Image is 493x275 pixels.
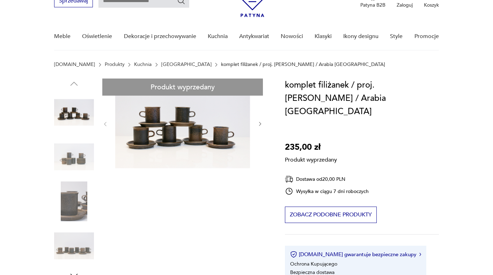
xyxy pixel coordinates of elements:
img: Ikona certyfikatu [290,251,297,258]
a: [DOMAIN_NAME] [54,62,95,67]
p: 235,00 zł [285,141,337,154]
a: Klasyki [315,23,332,50]
a: Promocje [414,23,439,50]
p: Koszyk [424,2,439,8]
button: [DOMAIN_NAME] gwarantuje bezpieczne zakupy [290,251,421,258]
button: Zobacz podobne produkty [285,207,377,223]
a: Kuchnia [208,23,228,50]
a: Antykwariat [239,23,269,50]
a: Style [390,23,403,50]
h1: komplet filiżanek / proj. [PERSON_NAME] / Arabia [GEOGRAPHIC_DATA] [285,79,439,118]
li: Ochrona Kupującego [290,261,337,267]
a: Meble [54,23,71,50]
img: Ikona dostawy [285,175,293,184]
a: Ikony designu [343,23,378,50]
a: Nowości [281,23,303,50]
div: Dostawa od 20,00 PLN [285,175,369,184]
div: Wysyłka w ciągu 7 dni roboczych [285,187,369,195]
p: Patyna B2B [360,2,385,8]
p: Produkt wyprzedany [285,154,337,164]
a: Produkty [105,62,125,67]
a: Kuchnia [134,62,152,67]
a: Dekoracje i przechowywanie [124,23,196,50]
a: [GEOGRAPHIC_DATA] [161,62,212,67]
p: komplet filiżanek / proj. [PERSON_NAME] / Arabia [GEOGRAPHIC_DATA] [221,62,385,67]
p: Zaloguj [397,2,413,8]
a: Oświetlenie [82,23,112,50]
img: Ikona strzałki w prawo [419,253,421,256]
